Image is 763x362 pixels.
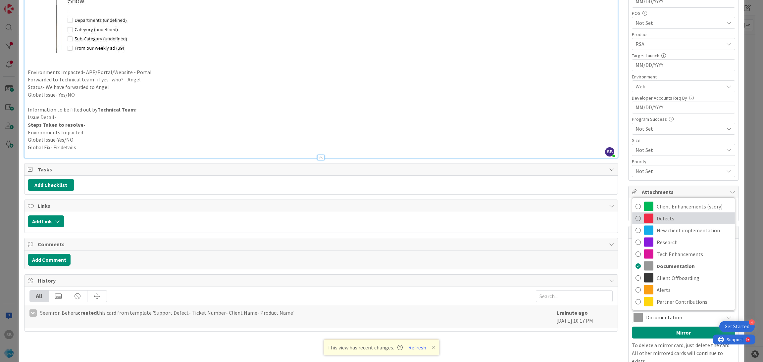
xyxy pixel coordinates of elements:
[725,323,749,330] div: Get Started
[328,343,403,351] span: This view has recent changes.
[40,309,294,317] span: Seemron Behera this card from template 'Support Defect- Ticket Number- Client Name- Product Name'
[30,291,49,302] div: All
[636,40,724,48] span: RSA
[636,166,720,176] span: Not Set
[632,305,642,310] span: Label
[33,3,37,8] div: 9+
[636,125,724,133] span: Not Set
[657,261,732,271] span: Documentation
[632,138,735,143] div: Size
[632,11,735,16] div: POS
[636,19,724,27] span: Not Set
[642,188,727,196] span: Attachments
[749,319,755,325] div: 4
[657,249,732,259] span: Tech Enhancements
[636,145,720,155] span: Not Set
[632,224,735,236] a: New client implementation
[28,106,615,113] p: Information to be filled out by
[632,201,735,212] a: Client Enhancements (story)
[28,136,615,144] p: Global Issue-Yes/NO
[406,343,429,352] button: Refresh
[632,117,735,121] div: Program Success
[536,290,613,302] input: Search...
[556,309,588,316] b: 1 minute ago
[719,321,755,332] div: Open Get Started checklist, remaining modules: 4
[28,83,615,91] p: Status- We have forwarded to Angel
[657,213,732,223] span: Defects
[657,202,732,211] span: Client Enhancements (story)
[657,273,732,283] span: Client Offboarding
[78,309,97,316] b: created
[97,106,136,113] strong: Technical Team:
[28,91,615,99] p: Global Issue- Yes/NO
[657,237,732,247] span: Research
[632,74,735,79] div: Environment
[632,248,735,260] a: Tech Enhancements
[28,144,615,151] p: Global Fix- Fix details
[632,296,735,308] a: Partner Contributions
[657,285,732,295] span: Alerts
[636,102,732,113] input: MM/DD/YYYY
[632,32,735,37] div: Product
[632,260,735,272] a: Documentation
[28,68,615,76] p: Environments Impacted- APP/Portal/Website - Portal
[38,165,606,173] span: Tasks
[632,96,735,100] div: Developer Accounts Req By
[657,297,732,307] span: Partner Contributions
[28,254,71,266] button: Add Comment
[632,236,735,248] a: Research
[646,313,720,322] span: Documentation
[28,121,85,128] strong: Steps Taken to resolve-
[632,159,735,164] div: Priority
[38,240,606,248] span: Comments
[632,327,735,339] button: Mirror
[657,225,732,235] span: New client implementation
[632,53,735,58] div: Target Launch
[605,147,614,157] span: SB
[28,129,615,136] p: Environments Impacted-
[28,179,74,191] button: Add Checklist
[28,215,64,227] button: Add Link
[14,1,30,9] span: Support
[632,284,735,296] a: Alerts
[38,202,606,210] span: Links
[28,113,615,121] p: Issue Detail-
[29,309,37,317] div: SB
[556,309,613,325] div: [DATE] 10:17 PM
[28,76,615,83] p: Forwarded to Technical team- if yes- who? - Angel
[636,82,724,90] span: Web
[38,277,606,285] span: History
[636,60,732,71] input: MM/DD/YYYY
[632,212,735,224] a: Defects
[632,272,735,284] a: Client Offboarding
